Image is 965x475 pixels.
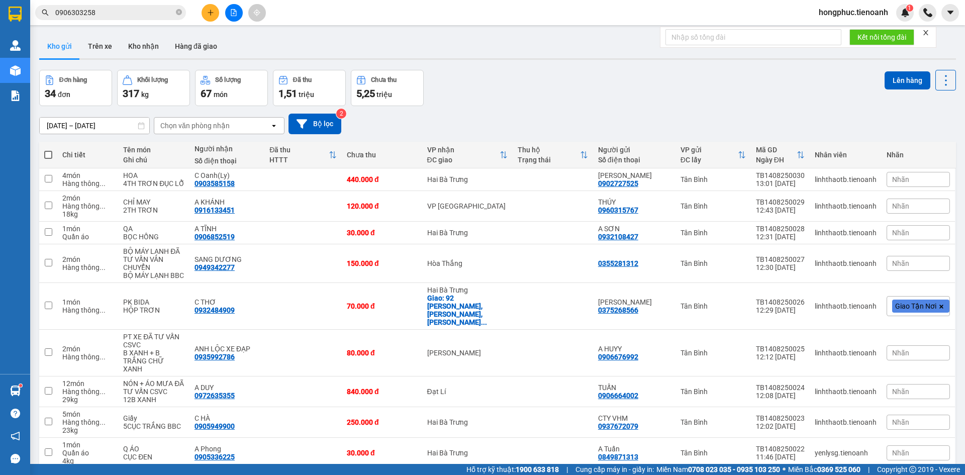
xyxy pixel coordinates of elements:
[202,4,219,22] button: plus
[941,4,959,22] button: caret-down
[62,263,113,271] div: Hàng thông thường
[815,449,877,457] div: yenlysg.tienoanh
[59,76,87,83] div: Đơn hàng
[123,271,184,279] div: BỘ MÁY LẠNH BBC
[195,225,259,233] div: A TĨNH
[62,396,113,404] div: 29 kg
[756,392,805,400] div: 12:08 [DATE]
[9,7,22,22] img: logo-vxr
[427,388,508,396] div: Đạt Lí
[62,441,113,449] div: 1 món
[55,7,174,18] input: Tìm tên, số ĐT hoặc mã đơn
[598,179,638,187] div: 0902727525
[137,76,168,83] div: Khối lượng
[45,87,56,100] span: 34
[901,8,910,17] img: icon-new-feature
[681,175,746,183] div: Tân Bình
[123,206,184,214] div: 2TH TRƠN
[756,353,805,361] div: 12:12 [DATE]
[195,306,235,314] div: 0932484909
[756,206,805,214] div: 12:43 [DATE]
[427,286,508,294] div: Hai Bà Trưng
[100,418,106,426] span: ...
[598,206,638,214] div: 0960315767
[815,202,877,210] div: linhthaotb.tienoanh
[195,353,235,361] div: 0935992786
[681,302,746,310] div: Tân Bình
[62,194,113,202] div: 2 món
[575,464,654,475] span: Cung cấp máy in - giấy in:
[176,9,182,15] span: close-circle
[756,198,805,206] div: TB1408250029
[688,465,780,473] strong: 0708 023 035 - 0935 103 250
[892,202,909,210] span: Nhãn
[598,298,670,306] div: C Hồng
[598,306,638,314] div: 0375268566
[817,465,860,473] strong: 0369 525 060
[681,156,738,164] div: ĐC lấy
[665,29,841,45] input: Nhập số tổng đài
[516,465,559,473] strong: 1900 633 818
[681,388,746,396] div: Tân Bình
[681,202,746,210] div: Tân Bình
[347,449,417,457] div: 30.000 đ
[347,349,417,357] div: 80.000 đ
[123,333,184,349] div: PT XE ĐÃ TƯ VẤN CSVC
[160,121,230,131] div: Chọn văn phòng nhận
[892,418,909,426] span: Nhãn
[756,179,805,187] div: 13:01 [DATE]
[100,306,106,314] span: ...
[214,90,228,99] span: món
[62,225,113,233] div: 1 món
[120,34,167,58] button: Kho nhận
[195,392,235,400] div: 0972635355
[123,453,184,461] div: CỤC ĐEN
[675,142,751,168] th: Toggle SortBy
[756,225,805,233] div: TB1408250028
[427,349,508,357] div: [PERSON_NAME]
[62,298,113,306] div: 1 món
[123,225,184,233] div: QA
[123,349,184,373] div: B XANH + B TRẮNG CHỮ XANH
[347,151,417,159] div: Chưa thu
[195,179,235,187] div: 0903585158
[427,175,508,183] div: Hai Bà Trưng
[215,76,241,83] div: Số lượng
[351,70,424,106] button: Chưa thu5,25 triệu
[892,388,909,396] span: Nhãn
[598,259,638,267] div: 0355281312
[195,198,259,206] div: A KHÁNH
[427,259,508,267] div: Hòa Thắng
[815,229,877,237] div: linhthaotb.tienoanh
[922,29,929,36] span: close
[10,40,21,51] img: warehouse-icon
[80,34,120,58] button: Trên xe
[598,414,670,422] div: CTY VHM
[195,145,259,153] div: Người nhận
[123,146,184,154] div: Tên món
[598,445,670,453] div: A Tuấn
[895,302,936,311] span: Giao Tận Nơi
[123,233,184,241] div: BỌC HỒNG
[62,410,113,418] div: 5 món
[857,32,906,43] span: Kết nối tổng đài
[100,353,106,361] span: ...
[681,146,738,154] div: VP gửi
[681,229,746,237] div: Tân Bình
[868,464,870,475] span: |
[518,156,580,164] div: Trạng thái
[376,90,392,99] span: triệu
[815,259,877,267] div: linhthaotb.tienoanh
[681,449,746,457] div: Tân Bình
[62,151,113,159] div: Chi tiết
[39,70,112,106] button: Đơn hàng34đơn
[756,453,805,461] div: 11:46 [DATE]
[195,298,259,306] div: C THƠ
[123,298,184,306] div: PK BIDA
[788,464,860,475] span: Miền Bắc
[923,8,932,17] img: phone-icon
[598,233,638,241] div: 0932108427
[141,90,149,99] span: kg
[299,90,314,99] span: triệu
[225,4,243,22] button: file-add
